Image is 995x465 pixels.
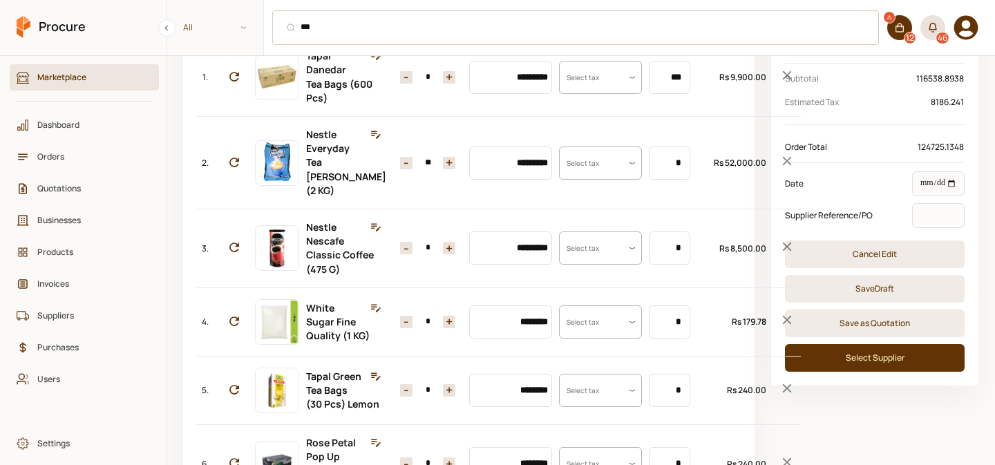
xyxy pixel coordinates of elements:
[779,171,907,196] div: Date
[697,70,766,84] div: Rs 9,900.00
[785,95,930,108] p: Estimated Tax
[10,64,159,91] a: Marketplace
[10,112,159,138] a: Dashboard
[10,175,159,202] a: Quotations
[400,384,413,397] button: Increase item quantity
[366,127,386,142] button: Edit Note
[37,70,141,84] span: Marketplace
[773,148,801,178] button: Remove Item
[697,156,766,169] div: Rs 52,000.00
[197,356,801,424] div: 5.Tapal Green Tea Bags (30 Pcs) LemonSelect taxRs 240.00Remove Item
[936,32,949,44] div: 46
[10,334,159,361] a: Purchases
[366,301,386,316] button: Edit Note
[400,71,413,84] button: Increase item quantity
[443,71,455,84] button: Decrease item quantity
[37,213,141,227] span: Businesses
[785,275,965,303] button: SaveDraft
[785,310,965,337] button: Save as Quotation
[37,372,141,386] span: Users
[920,15,945,40] button: 46
[37,277,141,290] span: Invoices
[197,209,801,287] div: 3.Nestle Nescafe Classic Coffee (475 G)Select taxRs 8,500.00Remove Item
[697,242,766,255] div: Rs 8,500.00
[917,139,965,155] div: 124725.1348
[773,307,801,336] button: Remove Item
[400,316,413,328] button: Increase item quantity
[272,10,879,45] input: Products, Businesses, Users, Suppliers, Orders, and Purchases
[197,287,801,356] div: 4.White Sugar Fine Quality (1 KG)Select taxRs 179.78Remove Item
[400,242,413,254] button: Increase item quantity
[39,18,86,35] span: Procure
[366,369,386,384] button: Edit Note
[366,435,386,450] button: Edit Note
[202,383,209,397] span: 5.
[183,21,193,34] span: All
[10,144,159,170] a: Orders
[930,94,965,111] div: 8186.241
[197,116,801,209] div: 2.Nestle Everyday Tea [PERSON_NAME] (2 KG)Select taxRs 52,000.00Remove Item
[37,341,141,354] span: Purchases
[306,301,370,342] a: White Sugar Fine Quality (1 KG)
[400,157,413,169] button: Increase item quantity
[413,316,443,328] input: 1 Items
[202,156,209,169] span: 2.
[10,303,159,329] a: Suppliers
[773,375,801,405] button: Remove Item
[202,315,209,328] span: 4.
[785,72,916,85] p: Subtotal
[10,239,159,265] a: Products
[785,140,917,153] p: Order Total
[37,245,141,258] span: Products
[697,383,766,397] div: Rs 240.00
[904,32,916,44] div: 12
[443,242,455,254] button: Decrease item quantity
[443,316,455,328] button: Decrease item quantity
[37,309,141,322] span: Suppliers
[37,118,141,131] span: Dashboard
[10,271,159,297] a: Invoices
[443,157,455,169] button: Decrease item quantity
[306,128,386,197] a: Nestle Everyday Tea [PERSON_NAME] (2 KG)
[202,70,208,84] span: 1.
[443,384,455,397] button: Decrease item quantity
[413,384,443,397] input: 1 Items
[197,38,801,116] div: 1.Tapal Danedar Tea Bags (600 Pcs)Select taxRs 9,900.00Remove Item
[785,94,965,111] div: Estimated Tax
[413,242,443,254] input: 1 Items
[306,220,374,276] a: Nestle Nescafe Classic Coffee (475 G)
[785,139,965,155] div: Order Total
[306,49,372,104] a: Tapal Danedar Tea Bags (600 Pcs)
[785,70,965,87] div: Subtotal
[10,366,159,392] a: Users
[10,430,159,457] a: Settings
[785,240,965,268] button: Cancel Edit
[916,70,965,87] div: 116538.8938
[202,242,209,255] span: 3.
[785,344,965,372] button: Select Supplier
[37,437,141,450] span: Settings
[773,62,801,92] button: Remove Item
[773,234,801,263] button: Remove Item
[413,71,443,84] input: 3 Items
[779,203,907,227] div: Supplier Reference/PO
[366,220,386,235] button: Edit Note
[697,315,766,328] div: Rs 179.78
[37,150,141,163] span: Orders
[17,16,86,39] a: Procure
[887,15,912,40] a: 12
[10,207,159,234] a: Businesses
[366,48,386,64] button: Edit Note
[167,16,263,39] span: All
[306,370,379,410] a: Tapal Green Tea Bags (30 Pcs) Lemon
[37,182,141,195] span: Quotations
[413,157,443,169] input: 13 Items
